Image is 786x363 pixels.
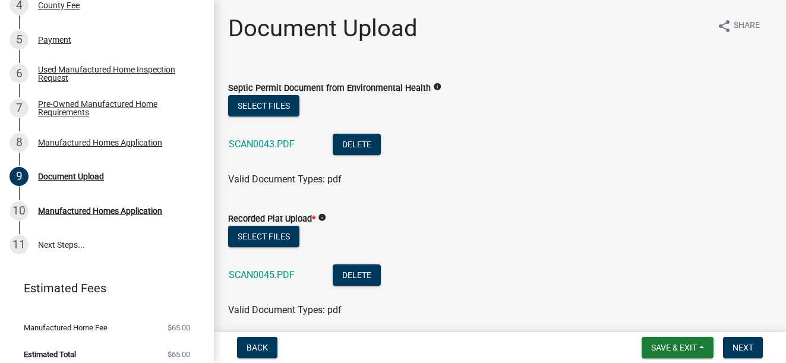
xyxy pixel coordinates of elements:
[717,19,731,33] i: share
[651,343,697,352] span: Save & Exit
[247,343,268,352] span: Back
[228,95,299,116] button: Select files
[433,83,441,91] i: info
[333,140,381,151] wm-modal-confirm: Delete Document
[333,270,381,282] wm-modal-confirm: Delete Document
[24,324,108,332] span: Manufactured Home Fee
[168,351,190,358] span: $65.00
[24,351,76,358] span: Estimated Total
[237,337,277,358] button: Back
[38,207,162,215] div: Manufactured Homes Application
[229,269,295,280] a: SCAN0045.PDF
[38,138,162,147] div: Manufactured Homes Application
[38,172,104,181] div: Document Upload
[10,30,29,49] div: 5
[229,138,295,150] a: SCAN0043.PDF
[228,226,299,247] button: Select files
[10,133,29,152] div: 8
[228,215,315,223] label: Recorded Plat Upload
[10,64,29,83] div: 6
[168,324,190,332] span: $65.00
[642,337,714,358] button: Save & Exit
[228,173,342,185] span: Valid Document Types: pdf
[10,99,29,118] div: 7
[38,36,71,44] div: Payment
[228,84,431,93] label: Septic Permit Document from Environmental Health
[333,264,381,286] button: Delete
[38,100,195,116] div: Pre-Owned Manufactured Home Requirements
[10,201,29,220] div: 10
[708,14,769,37] button: shareShare
[228,14,418,43] h1: Document Upload
[333,134,381,155] button: Delete
[723,337,763,358] button: Next
[38,65,195,82] div: Used Manufactured Home Inspection Request
[10,235,29,254] div: 11
[318,213,326,222] i: info
[734,19,760,33] span: Share
[10,276,195,300] a: Estimated Fees
[228,304,342,315] span: Valid Document Types: pdf
[38,1,80,10] div: County Fee
[10,167,29,186] div: 9
[733,343,753,352] span: Next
